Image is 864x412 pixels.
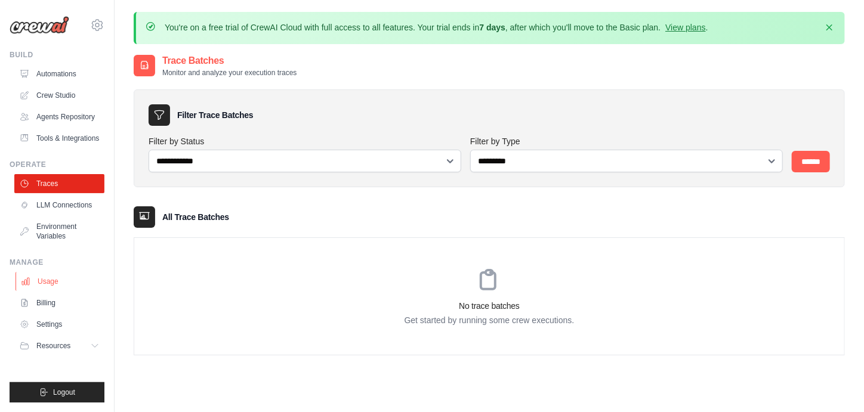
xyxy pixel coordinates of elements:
a: Environment Variables [14,217,104,246]
a: Crew Studio [14,86,104,105]
a: Billing [14,293,104,312]
p: Monitor and analyze your execution traces [162,68,297,78]
div: Operate [10,160,104,169]
a: Tools & Integrations [14,129,104,148]
a: Agents Repository [14,107,104,126]
label: Filter by Status [149,135,461,147]
a: View plans [665,23,705,32]
button: Logout [10,382,104,402]
p: Get started by running some crew executions. [134,314,844,326]
a: Automations [14,64,104,83]
img: Logo [10,16,69,34]
h3: No trace batches [134,300,844,312]
a: Settings [14,315,104,334]
span: Resources [36,341,70,351]
button: Resources [14,336,104,355]
a: LLM Connections [14,196,104,215]
h3: Filter Trace Batches [177,109,253,121]
div: Manage [10,258,104,267]
div: Build [10,50,104,60]
h3: All Trace Batches [162,211,229,223]
strong: 7 days [479,23,505,32]
label: Filter by Type [470,135,782,147]
a: Usage [16,272,106,291]
p: You're on a free trial of CrewAI Cloud with full access to all features. Your trial ends in , aft... [165,21,708,33]
span: Logout [53,388,75,397]
a: Traces [14,174,104,193]
h2: Trace Batches [162,54,297,68]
